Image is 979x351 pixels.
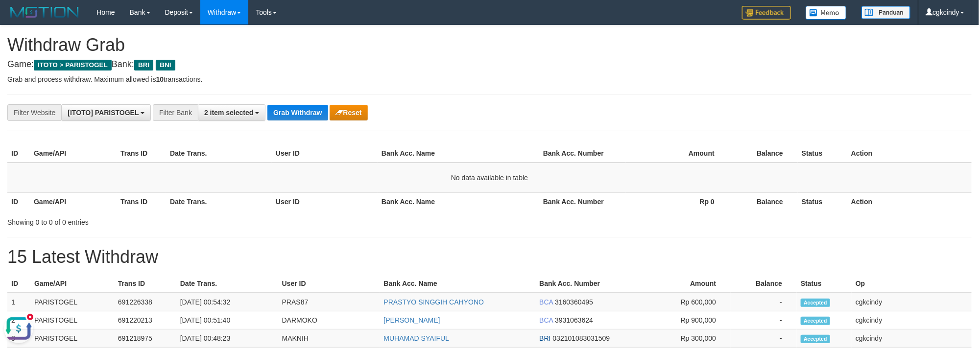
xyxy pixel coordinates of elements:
td: [DATE] 00:54:32 [176,293,278,311]
td: MAKNIH [278,329,380,348]
th: User ID [272,192,378,211]
td: - [731,329,797,348]
button: [ITOTO] PARISTOGEL [61,104,151,121]
th: Balance [731,275,797,293]
th: ID [7,144,30,163]
h4: Game: Bank: [7,60,972,70]
th: Date Trans. [166,192,272,211]
th: Bank Acc. Name [378,192,539,211]
th: Action [847,192,972,211]
th: Status [797,275,852,293]
th: Op [852,275,972,293]
span: Copy 032101083031509 to clipboard [553,334,610,342]
span: BNI [156,60,175,70]
span: BCA [539,316,553,324]
img: panduan.png [861,6,910,19]
th: User ID [272,144,378,163]
td: - [731,293,797,311]
th: Status [798,192,847,211]
th: Date Trans. [166,144,272,163]
th: Trans ID [114,275,176,293]
a: MUHAMAD SYAIFUL [384,334,450,342]
div: Showing 0 to 0 of 0 entries [7,213,401,227]
th: Balance [729,144,798,163]
td: cgkcindy [852,311,972,329]
th: Bank Acc. Number [539,192,626,211]
th: Amount [626,144,729,163]
th: Bank Acc. Number [535,275,631,293]
td: DARMOKO [278,311,380,329]
th: Game/API [30,144,117,163]
td: [DATE] 00:51:40 [176,311,278,329]
img: Button%20Memo.svg [806,6,847,20]
td: 1 [7,293,30,311]
th: Trans ID [117,192,166,211]
span: ITOTO > PARISTOGEL [34,60,112,70]
td: cgkcindy [852,293,972,311]
th: Rp 0 [626,192,729,211]
h1: Withdraw Grab [7,35,972,55]
td: Rp 300,000 [631,329,731,348]
strong: 10 [156,75,164,83]
td: - [731,311,797,329]
td: No data available in table [7,163,972,193]
a: [PERSON_NAME] [384,316,440,324]
th: Game/API [30,192,117,211]
td: PRAS87 [278,293,380,311]
th: Amount [631,275,731,293]
th: Trans ID [117,144,166,163]
span: Accepted [801,317,830,325]
span: [ITOTO] PARISTOGEL [68,109,139,117]
th: Bank Acc. Name [378,144,539,163]
th: Game/API [30,275,114,293]
th: Action [847,144,972,163]
th: Bank Acc. Name [380,275,536,293]
th: Balance [729,192,798,211]
button: Grab Withdraw [267,105,328,120]
th: User ID [278,275,380,293]
span: BRI [539,334,550,342]
span: BCA [539,298,553,306]
img: Feedback.jpg [742,6,791,20]
td: cgkcindy [852,329,972,348]
span: Copy 3931063624 to clipboard [555,316,593,324]
button: 2 item selected [198,104,265,121]
td: Rp 900,000 [631,311,731,329]
p: Grab and process withdraw. Maximum allowed is transactions. [7,74,972,84]
a: PRASTYO SINGGIH CAHYONO [384,298,484,306]
h1: 15 Latest Withdraw [7,247,972,267]
td: 691218975 [114,329,176,348]
div: new message indicator [25,2,35,12]
th: Date Trans. [176,275,278,293]
td: Rp 600,000 [631,293,731,311]
td: 691226338 [114,293,176,311]
span: Copy 3160360495 to clipboard [555,298,593,306]
th: ID [7,192,30,211]
td: [DATE] 00:48:23 [176,329,278,348]
span: BRI [134,60,153,70]
img: MOTION_logo.png [7,5,82,20]
td: PARISTOGEL [30,329,114,348]
div: Filter Bank [153,104,198,121]
button: Reset [330,105,367,120]
div: Filter Website [7,104,61,121]
td: PARISTOGEL [30,311,114,329]
span: Accepted [801,335,830,343]
td: PARISTOGEL [30,293,114,311]
td: 691220213 [114,311,176,329]
th: Status [798,144,847,163]
span: Accepted [801,299,830,307]
span: 2 item selected [204,109,253,117]
button: Open LiveChat chat widget [4,4,33,33]
th: Bank Acc. Number [539,144,626,163]
th: ID [7,275,30,293]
